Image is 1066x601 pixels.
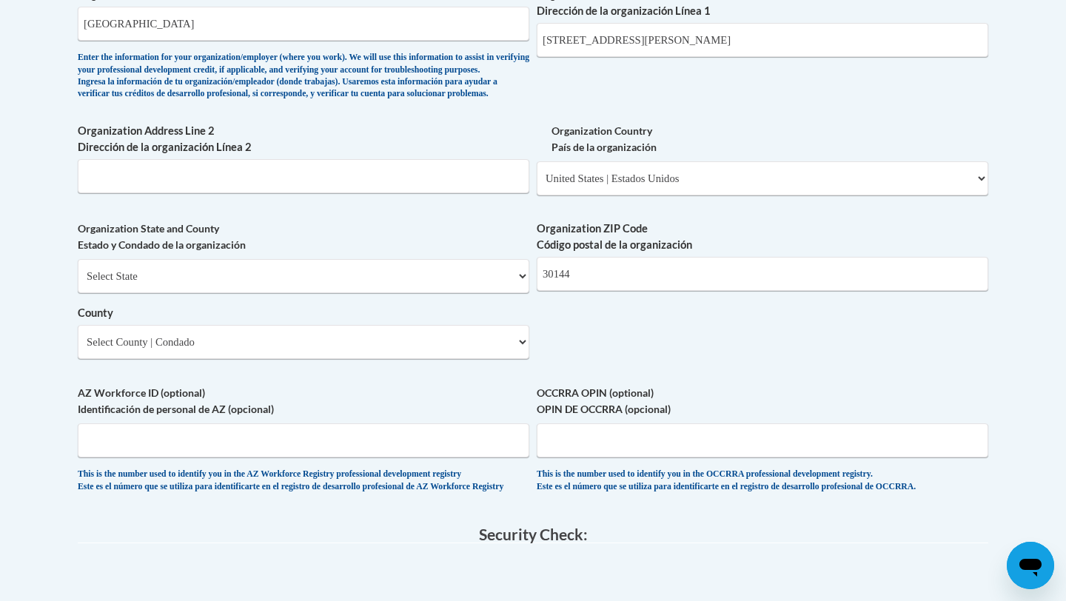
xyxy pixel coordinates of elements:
iframe: Button to launch messaging window [1007,542,1054,589]
input: Metadata input [537,257,988,291]
div: This is the number used to identify you in the AZ Workforce Registry professional development reg... [78,469,529,493]
input: Metadata input [537,23,988,57]
input: Metadata input [78,7,529,41]
label: AZ Workforce ID (optional) Identificación de personal de AZ (opcional) [78,385,529,417]
label: Organization State and County Estado y Condado de la organización [78,221,529,253]
label: Organization Country País de la organización [537,123,988,155]
div: Enter the information for your organization/employer (where you work). We will use this informati... [78,52,529,101]
label: County [78,305,529,321]
label: OCCRRA OPIN (optional) OPIN DE OCCRRA (opcional) [537,385,988,417]
label: Organization Address Line 2 Dirección de la organización Línea 2 [78,123,529,155]
input: Metadata input [78,159,529,193]
div: This is the number used to identify you in the OCCRRA professional development registry. Este es ... [537,469,988,493]
label: Organization ZIP Code Código postal de la organización [537,221,988,253]
span: Security Check: [479,525,588,543]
